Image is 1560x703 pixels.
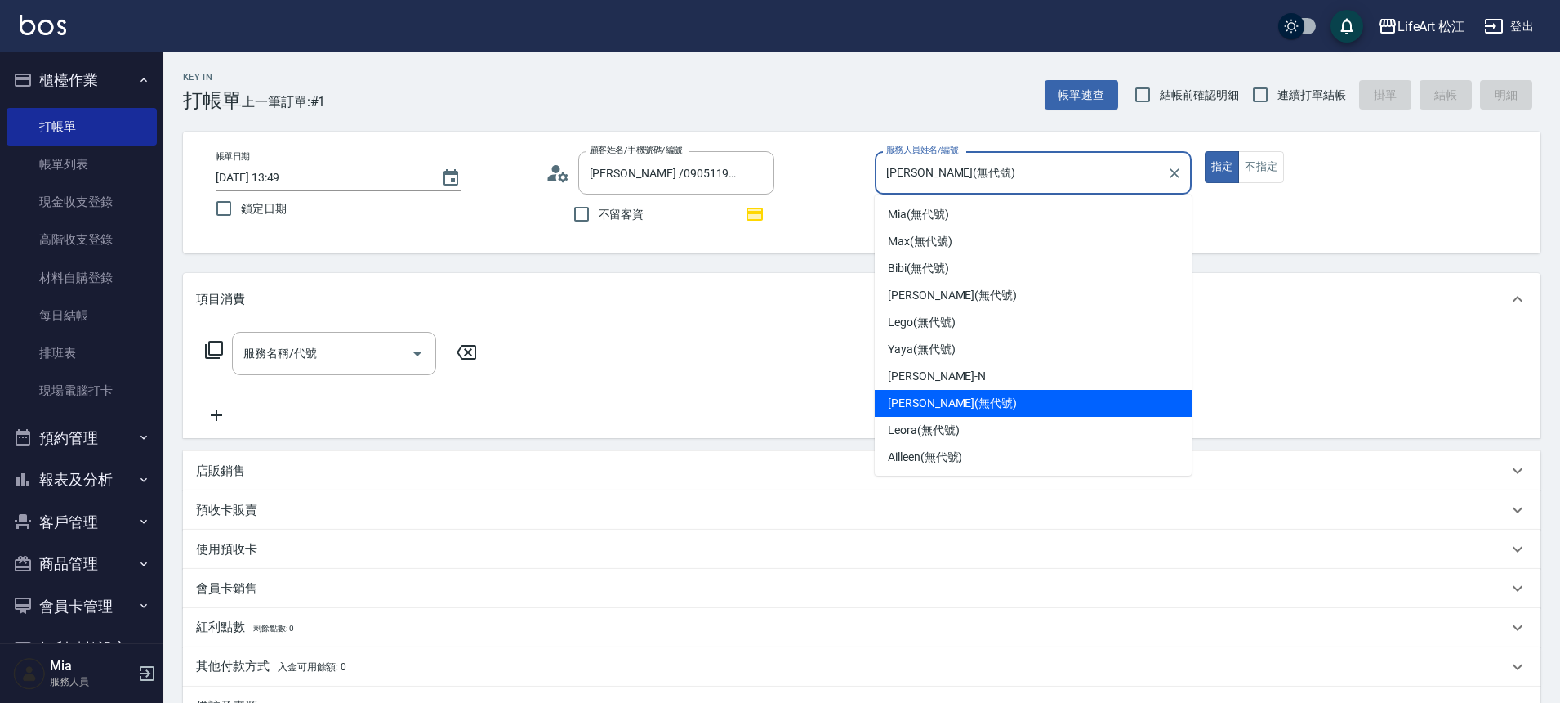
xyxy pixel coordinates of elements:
p: 會員卡銷售 [196,580,257,598]
span: [PERSON_NAME] (無代號) [888,287,1017,304]
img: Person [13,657,46,690]
a: 現金收支登錄 [7,183,157,221]
span: 上一筆訂單:#1 [242,92,326,112]
span: Mia (無代號) [888,206,949,223]
span: 不留客資 [599,206,644,223]
a: 每日結帳 [7,297,157,334]
p: 店販銷售 [196,463,245,480]
img: Logo [20,15,66,35]
label: 顧客姓名/手機號碼/編號 [590,144,683,156]
span: [PERSON_NAME] -N [888,368,986,385]
h2: Key In [183,72,242,83]
span: 剩餘點數: 0 [253,624,294,633]
div: 紅利點數剩餘點數: 0 [183,608,1540,647]
p: 項目消費 [196,291,245,308]
span: Lego (無代號) [888,314,956,331]
button: Clear [1163,162,1186,185]
span: 結帳前確認明細 [1160,87,1240,104]
span: Ailleen (無代號) [888,449,962,466]
span: [PERSON_NAME] (無代號) [888,395,1017,412]
a: 打帳單 [7,108,157,146]
button: Choose date, selected date is 2025-08-18 [431,159,470,198]
a: 排班表 [7,334,157,372]
button: 預約管理 [7,417,157,459]
a: 現場電腦打卡 [7,372,157,410]
button: save [1330,10,1363,43]
div: 其他付款方式入金可用餘額: 0 [183,647,1540,687]
span: 連續打單結帳 [1277,87,1346,104]
button: 會員卡管理 [7,585,157,628]
h3: 打帳單 [183,89,242,112]
button: LifeArt 松江 [1371,10,1472,43]
label: 服務人員姓名/編號 [886,144,958,156]
button: 紅利點數設定 [7,627,157,669]
button: Open [404,341,430,367]
div: 項目消費 [183,273,1540,325]
button: 報表及分析 [7,459,157,501]
h5: Mia [50,658,133,674]
div: LifeArt 松江 [1397,16,1465,37]
p: 紅利點數 [196,619,293,637]
button: 商品管理 [7,543,157,585]
div: 店販銷售 [183,451,1540,490]
div: 預收卡販賣 [183,490,1540,530]
a: 高階收支登錄 [7,221,157,258]
p: 其他付款方式 [196,658,346,676]
div: 使用預收卡 [183,530,1540,569]
span: Bibi (無代號) [888,260,949,277]
p: 服務人員 [50,674,133,689]
a: 帳單列表 [7,146,157,183]
a: 材料自購登錄 [7,259,157,297]
button: 不指定 [1238,151,1284,183]
input: YYYY/MM/DD hh:mm [216,164,425,191]
button: 櫃檯作業 [7,59,157,101]
button: 登出 [1478,11,1540,42]
span: Max (無代號) [888,233,952,250]
label: 帳單日期 [216,150,250,163]
p: 使用預收卡 [196,541,257,558]
button: 指定 [1205,151,1240,183]
span: Yaya (無代號) [888,341,956,358]
span: 鎖定日期 [241,200,287,217]
span: 入金可用餘額: 0 [278,661,347,673]
button: 帳單速查 [1045,80,1118,110]
span: Leora (無代號) [888,422,960,439]
div: 會員卡銷售 [183,569,1540,608]
p: 預收卡販賣 [196,502,257,519]
button: 客戶管理 [7,501,157,544]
